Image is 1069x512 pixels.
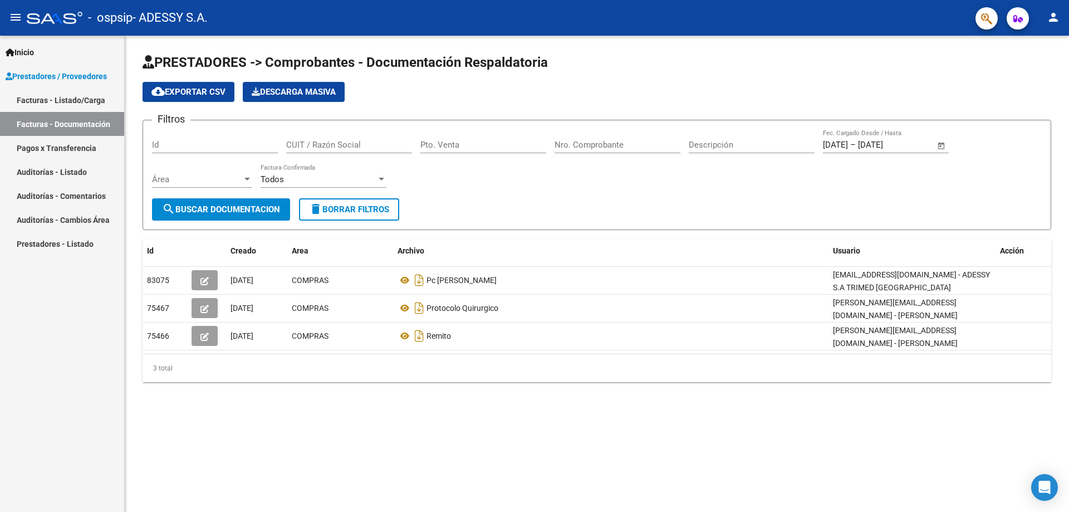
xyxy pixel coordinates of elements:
[833,246,860,255] span: Usuario
[426,304,498,313] span: Protocolo Quirurgico
[147,304,169,313] span: 75467
[252,87,336,97] span: Descarga Masiva
[243,82,345,102] app-download-masive: Descarga masiva de comprobantes (adjuntos)
[996,239,1051,263] datatable-header-cell: Acción
[143,354,1051,382] div: 3 total
[231,331,253,340] span: [DATE]
[412,271,426,289] i: Descargar documento
[1000,246,1024,255] span: Acción
[299,198,399,221] button: Borrar Filtros
[828,239,996,263] datatable-header-cell: Usuario
[833,270,990,292] span: [EMAIL_ADDRESS][DOMAIN_NAME] - ADESSY S.A TRIMED [GEOGRAPHIC_DATA]
[426,331,451,340] span: Remito
[1031,474,1058,501] div: Open Intercom Messenger
[6,70,107,82] span: Prestadores / Proveedores
[226,239,287,263] datatable-header-cell: Creado
[412,327,426,345] i: Descargar documento
[309,202,322,216] mat-icon: delete
[261,174,284,184] span: Todos
[162,202,175,216] mat-icon: search
[143,239,187,263] datatable-header-cell: Id
[6,46,34,58] span: Inicio
[309,204,389,214] span: Borrar Filtros
[151,87,225,97] span: Exportar CSV
[412,299,426,317] i: Descargar documento
[151,85,165,98] mat-icon: cloud_download
[833,326,958,348] span: [PERSON_NAME][EMAIL_ADDRESS][DOMAIN_NAME] - [PERSON_NAME]
[426,276,497,285] span: Pc [PERSON_NAME]
[152,174,242,184] span: Área
[143,82,234,102] button: Exportar CSV
[935,139,948,152] button: Open calendar
[393,239,828,263] datatable-header-cell: Archivo
[858,140,912,150] input: Fecha fin
[398,246,424,255] span: Archivo
[162,204,280,214] span: Buscar Documentacion
[147,246,154,255] span: Id
[147,331,169,340] span: 75466
[231,276,253,285] span: [DATE]
[823,140,848,150] input: Fecha inicio
[292,304,328,313] span: COMPRAS
[1047,11,1060,24] mat-icon: person
[243,82,345,102] button: Descarga Masiva
[231,304,253,313] span: [DATE]
[231,246,256,255] span: Creado
[152,198,290,221] button: Buscar Documentacion
[143,55,548,70] span: PRESTADORES -> Comprobantes - Documentación Respaldatoria
[133,6,208,30] span: - ADESSY S.A.
[292,246,308,255] span: Area
[152,111,190,127] h3: Filtros
[88,6,133,30] span: - ospsip
[850,140,856,150] span: –
[9,11,22,24] mat-icon: menu
[287,239,393,263] datatable-header-cell: Area
[147,276,169,285] span: 83075
[292,331,328,340] span: COMPRAS
[292,276,328,285] span: COMPRAS
[833,298,958,320] span: [PERSON_NAME][EMAIL_ADDRESS][DOMAIN_NAME] - [PERSON_NAME]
